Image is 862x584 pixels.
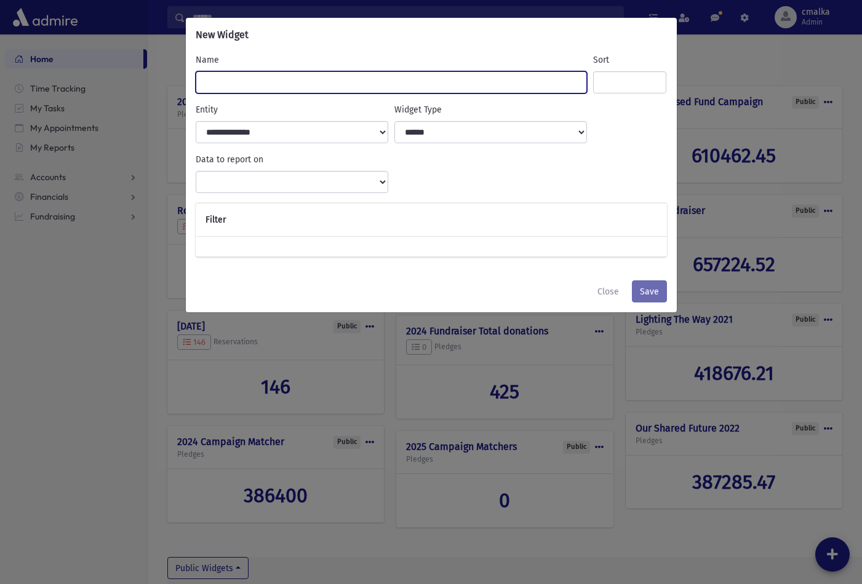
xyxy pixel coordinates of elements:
div: Filter [196,203,667,237]
label: Widget Type [394,103,442,116]
label: Sort [593,53,609,66]
label: Entity [196,103,218,116]
button: Save [632,280,667,302]
button: Close [589,280,627,302]
label: Data to report on [196,153,263,166]
h6: New Widget [196,28,249,42]
label: Name [196,53,219,66]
